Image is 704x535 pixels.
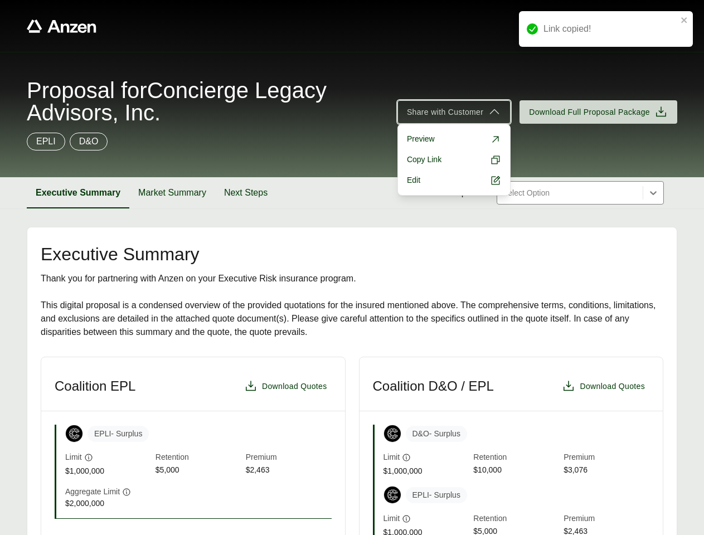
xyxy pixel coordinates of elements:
[65,451,82,463] span: Limit
[66,425,82,442] img: Coalition
[384,425,401,442] img: Coalition
[406,487,467,503] span: EPLI - Surplus
[557,375,649,397] button: Download Quotes
[65,465,151,477] span: $1,000,000
[65,486,120,498] span: Aggregate Limit
[519,100,677,124] button: Download Full Proposal Package
[27,79,384,124] span: Proposal for Concierge Legacy Advisors, Inc.
[129,177,215,208] button: Market Summary
[406,426,467,442] span: D&O - Surplus
[156,451,241,464] span: Retention
[65,498,151,509] span: $2,000,000
[402,149,506,170] button: Copy Link
[407,154,441,166] span: Copy Link
[36,135,56,148] p: EPLI
[240,375,332,397] button: Download Quotes
[529,106,650,118] span: Download Full Proposal Package
[27,20,96,33] a: Anzen website
[397,100,511,124] button: Share with Customer
[473,464,559,477] span: $10,000
[543,22,677,36] div: Link copied!
[373,378,494,395] h3: Coalition D&O / EPL
[27,177,129,208] button: Executive Summary
[402,170,506,191] a: Edit
[246,464,332,477] span: $2,463
[384,487,401,503] img: Coalition
[564,451,649,464] span: Premium
[681,16,688,25] button: close
[580,381,645,392] span: Download Quotes
[407,133,435,145] span: Preview
[156,464,241,477] span: $5,000
[262,381,327,392] span: Download Quotes
[383,451,400,463] span: Limit
[564,513,649,526] span: Premium
[383,513,400,524] span: Limit
[407,106,483,118] span: Share with Customer
[407,174,420,186] span: Edit
[41,272,663,339] div: Thank you for partnering with Anzen on your Executive Risk insurance program. This digital propos...
[41,245,663,263] h2: Executive Summary
[88,426,149,442] span: EPLI - Surplus
[402,129,506,149] a: Preview
[215,177,276,208] button: Next Steps
[564,464,649,477] span: $3,076
[55,378,135,395] h3: Coalition EPL
[473,513,559,526] span: Retention
[246,451,332,464] span: Premium
[79,135,99,148] p: D&O
[383,465,469,477] span: $1,000,000
[473,451,559,464] span: Retention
